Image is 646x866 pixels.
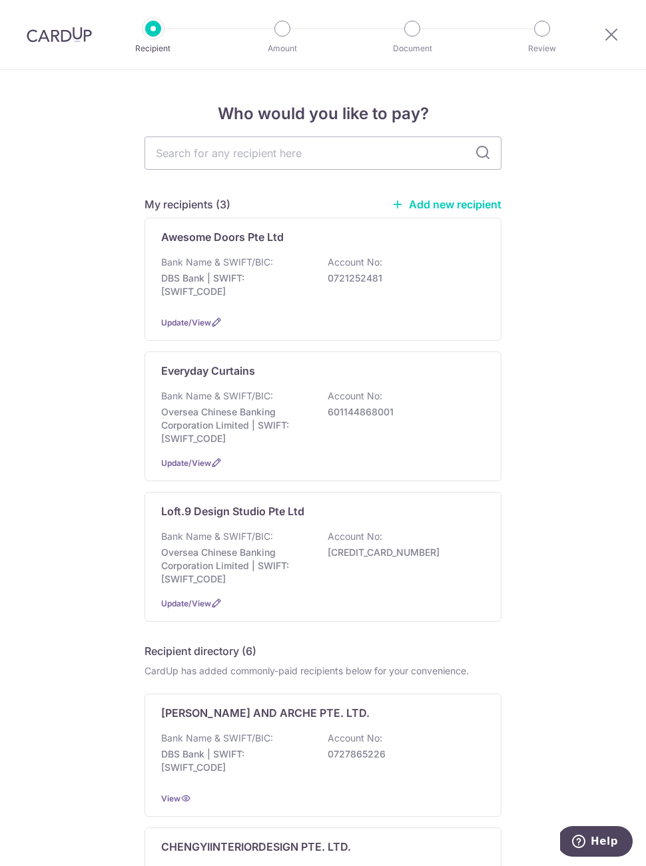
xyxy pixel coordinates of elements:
[116,42,190,55] p: Recipient
[328,405,477,419] p: 601144868001
[161,272,310,298] p: DBS Bank | SWIFT: [SWIFT_CODE]
[161,732,273,745] p: Bank Name & SWIFT/BIC:
[161,503,304,519] p: Loft.9 Design Studio Pte Ltd
[161,318,211,327] a: Update/View
[328,256,382,269] p: Account No:
[145,102,501,126] h4: Who would you like to pay?
[328,272,477,285] p: 0721252481
[161,598,211,608] a: Update/View
[161,705,370,721] p: [PERSON_NAME] AND ARCHE PTE. LTD.
[161,793,180,803] a: View
[161,530,273,543] p: Bank Name & SWIFT/BIC:
[328,732,382,745] p: Account No:
[161,256,273,269] p: Bank Name & SWIFT/BIC:
[392,198,501,211] a: Add new recipient
[328,530,382,543] p: Account No:
[161,405,310,445] p: Oversea Chinese Banking Corporation Limited | SWIFT: [SWIFT_CODE]
[505,42,579,55] p: Review
[145,664,501,678] div: CardUp has added commonly-paid recipients below for your convenience.
[161,458,211,468] a: Update/View
[27,27,92,43] img: CardUp
[145,196,230,212] h5: My recipients (3)
[245,42,320,55] p: Amount
[375,42,450,55] p: Document
[328,546,477,559] p: [CREDIT_CARD_NUMBER]
[161,748,310,774] p: DBS Bank | SWIFT: [SWIFT_CODE]
[328,389,382,403] p: Account No:
[560,826,633,859] iframe: Opens a widget where you can find more information
[161,363,255,379] p: Everyday Curtains
[145,643,256,659] h5: Recipient directory (6)
[161,546,310,586] p: Oversea Chinese Banking Corporation Limited | SWIFT: [SWIFT_CODE]
[161,229,284,245] p: Awesome Doors Pte Ltd
[328,748,477,761] p: 0727865226
[161,389,273,403] p: Bank Name & SWIFT/BIC:
[145,136,501,170] input: Search for any recipient here
[161,839,351,855] p: CHENGYIINTERIORDESIGN PTE. LTD.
